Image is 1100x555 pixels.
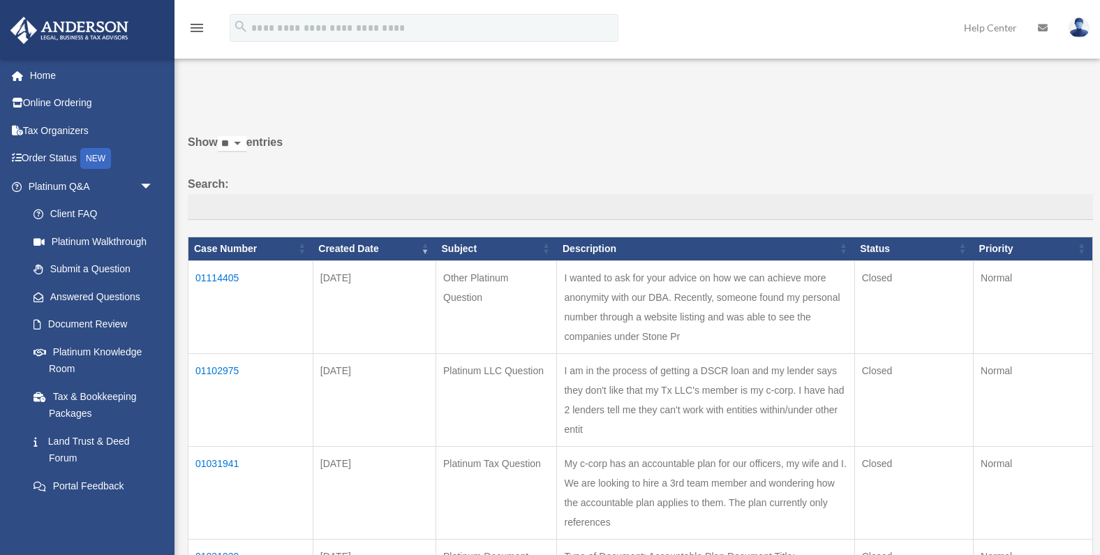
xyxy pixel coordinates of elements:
[10,500,174,528] a: Digital Productsarrow_drop_down
[313,237,436,261] th: Created Date: activate to sort column ascending
[80,148,111,169] div: NEW
[1069,17,1090,38] img: User Pic
[436,353,557,446] td: Platinum LLC Question
[436,237,557,261] th: Subject: activate to sort column ascending
[854,237,973,261] th: Status: activate to sort column ascending
[188,175,1093,221] label: Search:
[10,117,174,145] a: Tax Organizers
[854,353,973,446] td: Closed
[188,260,313,353] td: 01114405
[10,145,174,173] a: Order StatusNEW
[188,20,205,36] i: menu
[233,19,248,34] i: search
[854,446,973,539] td: Closed
[20,228,168,256] a: Platinum Walkthrough
[10,172,168,200] a: Platinum Q&Aarrow_drop_down
[188,237,313,261] th: Case Number: activate to sort column ascending
[557,260,854,353] td: I wanted to ask for your advice on how we can achieve more anonymity with our DBA. Recently, some...
[20,311,168,339] a: Document Review
[10,89,174,117] a: Online Ordering
[313,353,436,446] td: [DATE]
[974,260,1093,353] td: Normal
[20,200,168,228] a: Client FAQ
[6,17,133,44] img: Anderson Advisors Platinum Portal
[436,446,557,539] td: Platinum Tax Question
[188,353,313,446] td: 01102975
[974,353,1093,446] td: Normal
[313,260,436,353] td: [DATE]
[188,194,1093,221] input: Search:
[188,133,1093,166] label: Show entries
[140,500,168,528] span: arrow_drop_down
[140,172,168,201] span: arrow_drop_down
[854,260,973,353] td: Closed
[10,61,174,89] a: Home
[20,256,168,283] a: Submit a Question
[557,446,854,539] td: My c-corp has an accountable plan for our officers, my wife and I. We are looking to hire a 3rd t...
[20,427,168,472] a: Land Trust & Deed Forum
[436,260,557,353] td: Other Platinum Question
[218,136,246,152] select: Showentries
[557,237,854,261] th: Description: activate to sort column ascending
[974,446,1093,539] td: Normal
[557,353,854,446] td: I am in the process of getting a DSCR loan and my lender says they don't like that my Tx LLC's me...
[20,383,168,427] a: Tax & Bookkeeping Packages
[974,237,1093,261] th: Priority: activate to sort column ascending
[188,446,313,539] td: 01031941
[20,472,168,500] a: Portal Feedback
[20,338,168,383] a: Platinum Knowledge Room
[313,446,436,539] td: [DATE]
[20,283,161,311] a: Answered Questions
[188,24,205,36] a: menu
